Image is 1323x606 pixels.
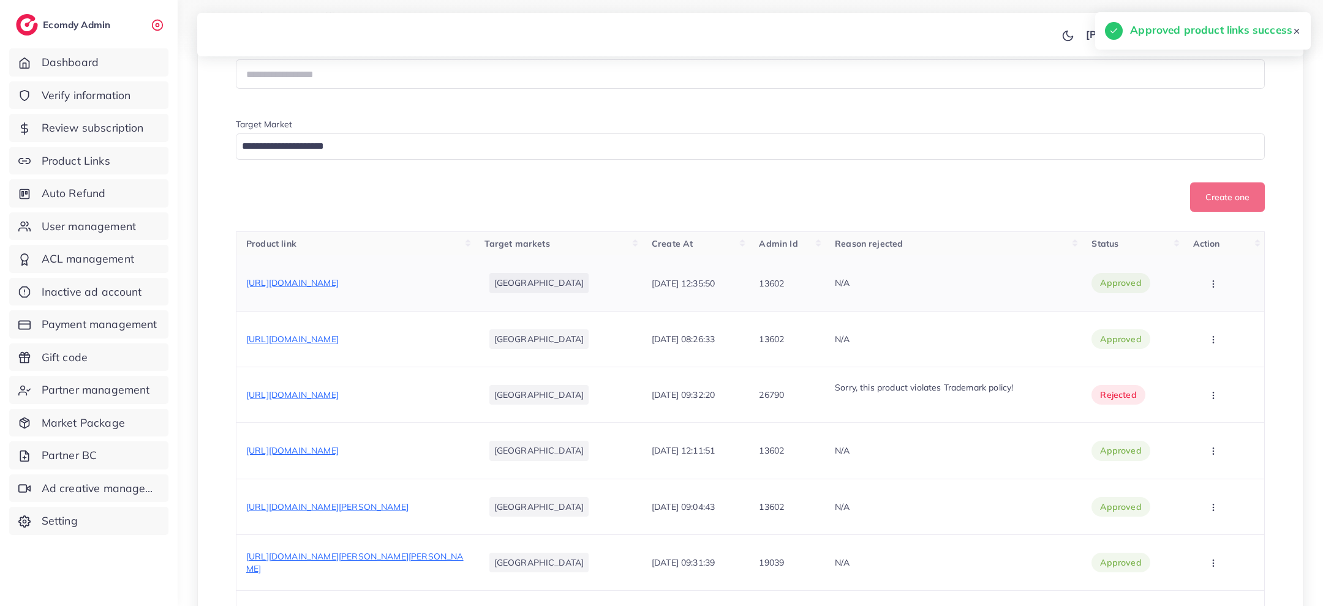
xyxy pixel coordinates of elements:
[759,555,784,570] p: 19039
[489,441,589,460] li: [GEOGRAPHIC_DATA]
[1079,22,1294,47] a: [PERSON_NAME] [PERSON_NAME]avatar
[489,553,589,572] li: [GEOGRAPHIC_DATA]
[9,376,168,404] a: Partner management
[9,441,168,469] a: Partner BC
[42,219,136,234] span: User management
[42,316,157,332] span: Payment management
[42,513,78,529] span: Setting
[9,310,168,339] a: Payment management
[9,48,168,77] a: Dashboard
[835,445,850,456] span: N/A
[9,474,168,503] a: Ad creative management
[1100,389,1136,401] span: rejected
[1130,22,1292,38] h5: Approved product links success
[42,382,150,398] span: Partner management
[42,185,106,201] span: Auto Refund
[42,88,131,103] span: Verify information
[835,380,1072,395] p: Sorry, this product violates Trademark policy!
[42,284,142,300] span: Inactive ad account
[42,481,159,496] span: Ad creative management
[9,245,168,273] a: ACL management
[9,409,168,437] a: Market Package
[652,387,715,402] p: [DATE] 09:32:20
[835,557,850,568] span: N/A
[236,133,1265,160] div: Search for option
[652,499,715,514] p: [DATE] 09:04:43
[1100,444,1141,457] span: approved
[9,212,168,241] a: User management
[1100,501,1141,513] span: approved
[42,54,99,70] span: Dashboard
[246,551,464,574] span: [URL][DOMAIN_NAME][PERSON_NAME][PERSON_NAME]
[42,415,125,431] span: Market Package
[16,14,113,36] a: logoEcomdy Admin
[652,555,715,570] p: [DATE] 09:31:39
[1086,27,1256,42] p: [PERSON_NAME] [PERSON_NAME]
[42,153,110,169] span: Product Links
[43,19,113,31] h2: Ecomdy Admin
[489,385,589,405] li: [GEOGRAPHIC_DATA]
[9,147,168,175] a: Product Links
[652,443,715,458] p: [DATE] 12:11:51
[759,387,784,402] p: 26790
[42,120,144,136] span: Review subscription
[835,501,850,512] span: N/A
[246,389,339,400] span: [URL][DOMAIN_NAME]
[9,81,168,110] a: Verify information
[9,179,168,208] a: Auto Refund
[9,343,168,372] a: Gift code
[9,278,168,306] a: Inactive ad account
[1100,556,1141,569] span: approved
[9,114,168,142] a: Review subscription
[489,497,589,517] li: [GEOGRAPHIC_DATA]
[759,499,784,514] p: 13602
[42,447,97,463] span: Partner BC
[759,443,784,458] p: 13602
[16,14,38,36] img: logo
[246,445,339,456] span: [URL][DOMAIN_NAME]
[238,137,1249,156] input: Search for option
[42,350,88,365] span: Gift code
[9,507,168,535] a: Setting
[42,251,134,267] span: ACL management
[246,501,409,512] span: [URL][DOMAIN_NAME][PERSON_NAME]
